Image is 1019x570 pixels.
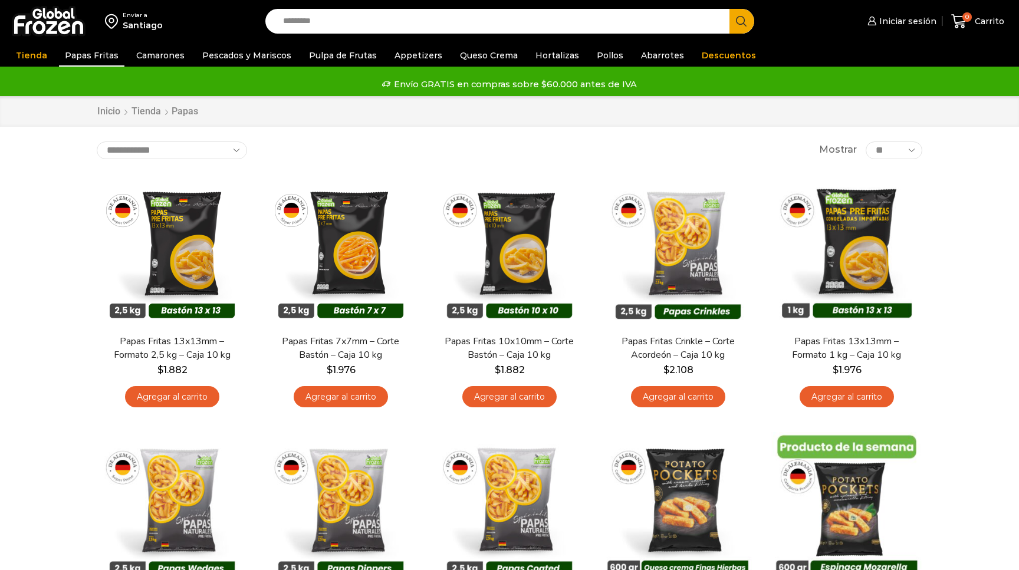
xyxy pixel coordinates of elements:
span: $ [833,364,839,375]
a: Descuentos [696,44,762,67]
a: Hortalizas [530,44,585,67]
span: Mostrar [819,143,857,157]
a: Agregar al carrito: “Papas Fritas 7x7mm - Corte Bastón - Caja 10 kg” [294,386,388,408]
a: Agregar al carrito: “Papas Fritas 10x10mm - Corte Bastón - Caja 10 kg” [462,386,557,408]
select: Pedido de la tienda [97,141,247,159]
a: Papas Fritas [59,44,124,67]
a: Tienda [10,44,53,67]
bdi: 2.108 [663,364,693,375]
span: Iniciar sesión [876,15,936,27]
a: Papas Fritas 10x10mm – Corte Bastón – Caja 10 kg [442,335,577,362]
a: Inicio [97,105,121,118]
span: $ [495,364,501,375]
a: Tienda [131,105,162,118]
div: Enviar a [123,11,163,19]
a: Appetizers [389,44,448,67]
a: Papas Fritas 13x13mm – Formato 1 kg – Caja 10 kg [779,335,915,362]
img: address-field-icon.svg [105,11,123,31]
span: $ [157,364,163,375]
div: Santiago [123,19,163,31]
a: 0 Carrito [948,8,1007,35]
a: Iniciar sesión [864,9,936,33]
a: Papas Fritas 7x7mm – Corte Bastón – Caja 10 kg [273,335,409,362]
a: Agregar al carrito: “Papas Fritas Crinkle - Corte Acordeón - Caja 10 kg” [631,386,725,408]
a: Pescados y Mariscos [196,44,297,67]
a: Agregar al carrito: “Papas Fritas 13x13mm - Formato 1 kg - Caja 10 kg” [800,386,894,408]
a: Abarrotes [635,44,690,67]
h1: Papas [172,106,198,117]
a: Camarones [130,44,190,67]
a: Agregar al carrito: “Papas Fritas 13x13mm - Formato 2,5 kg - Caja 10 kg” [125,386,219,408]
bdi: 1.882 [495,364,525,375]
a: Papas Fritas Crinkle – Corte Acordeón – Caja 10 kg [610,335,746,362]
bdi: 1.976 [833,364,862,375]
a: Pollos [591,44,629,67]
bdi: 1.882 [157,364,188,375]
span: 0 [962,12,972,22]
button: Search button [729,9,754,34]
a: Queso Crema [454,44,524,67]
a: Papas Fritas 13x13mm – Formato 2,5 kg – Caja 10 kg [104,335,240,362]
span: $ [327,364,333,375]
bdi: 1.976 [327,364,356,375]
a: Pulpa de Frutas [303,44,383,67]
nav: Breadcrumb [97,105,198,118]
span: Carrito [972,15,1004,27]
span: $ [663,364,669,375]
